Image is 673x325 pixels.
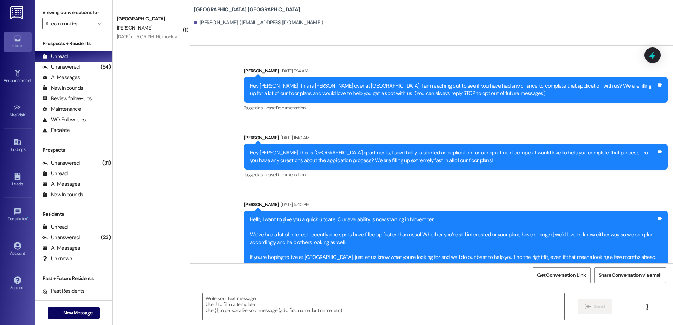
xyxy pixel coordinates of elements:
div: Unread [42,53,68,60]
div: Review follow-ups [42,95,92,102]
div: [PERSON_NAME] [244,201,668,211]
div: WO Follow-ups [42,116,86,123]
div: Tagged as: [244,170,668,180]
div: Past + Future Residents [35,275,112,282]
div: [PERSON_NAME] [244,67,668,77]
div: Unanswered [42,63,80,71]
div: Unread [42,223,68,231]
div: All Messages [42,74,80,81]
div: [DATE] at 5:05 PM: Hi, thank you for your message. Our team will get back to you soon. Our office... [117,33,531,40]
a: Support [4,274,32,293]
input: All communities [45,18,94,29]
div: [PERSON_NAME]. ([EMAIL_ADDRESS][DOMAIN_NAME]) [194,19,323,26]
span: • [31,77,32,82]
button: Share Conversation via email [594,267,666,283]
div: Unknown [42,255,72,262]
span: • [25,111,26,116]
button: Send [578,299,612,314]
div: Unanswered [42,159,80,167]
div: Past Residents [42,287,85,295]
button: Get Conversation Link [533,267,590,283]
button: New Message [48,307,100,319]
div: [GEOGRAPHIC_DATA] [117,15,182,23]
a: Site Visit • [4,102,32,121]
span: Documentation [276,105,306,111]
div: Residents [35,210,112,218]
div: [PERSON_NAME] [244,134,668,144]
span: Send [594,303,605,310]
span: [PERSON_NAME] [117,25,152,31]
div: All Messages [42,244,80,252]
div: Prospects + Residents [35,40,112,47]
a: Buildings [4,136,32,155]
div: New Inbounds [42,84,83,92]
span: Lease , [264,172,276,178]
div: Tagged as: [244,103,668,113]
div: Escalate [42,127,70,134]
div: Unanswered [42,234,80,241]
img: ResiDesk Logo [10,6,25,19]
span: • [27,215,28,220]
div: (23) [99,232,112,243]
div: New Inbounds [42,191,83,198]
i:  [55,310,61,316]
i:  [585,304,591,310]
div: Prospects [35,146,112,154]
b: [GEOGRAPHIC_DATA]: [GEOGRAPHIC_DATA] [194,6,300,13]
i:  [644,304,649,310]
label: Viewing conversations for [42,7,105,18]
div: Hey [PERSON_NAME], this is [GEOGRAPHIC_DATA] apartments, I saw that you started an application fo... [250,149,656,164]
span: Documentation [276,172,306,178]
div: (31) [101,158,112,168]
div: Hey [PERSON_NAME], This is [PERSON_NAME] over at [GEOGRAPHIC_DATA]! I am reaching out to see if y... [250,82,656,97]
i:  [98,21,101,26]
a: Templates • [4,205,32,224]
a: Account [4,240,32,259]
div: Unread [42,170,68,177]
span: New Message [63,309,92,317]
div: Hello, I want to give you a quick update! Our availability is now starting in November. We’ve had... [250,216,656,276]
span: Lease , [264,105,276,111]
span: Share Conversation via email [599,272,661,279]
div: Maintenance [42,106,81,113]
div: (54) [99,62,112,72]
div: [DATE] 9:14 AM [279,67,308,75]
a: Leads [4,171,32,190]
div: [DATE] 11:40 AM [279,134,309,141]
span: Get Conversation Link [537,272,586,279]
div: [DATE] 5:40 PM [279,201,309,208]
div: All Messages [42,180,80,188]
a: Inbox [4,32,32,51]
